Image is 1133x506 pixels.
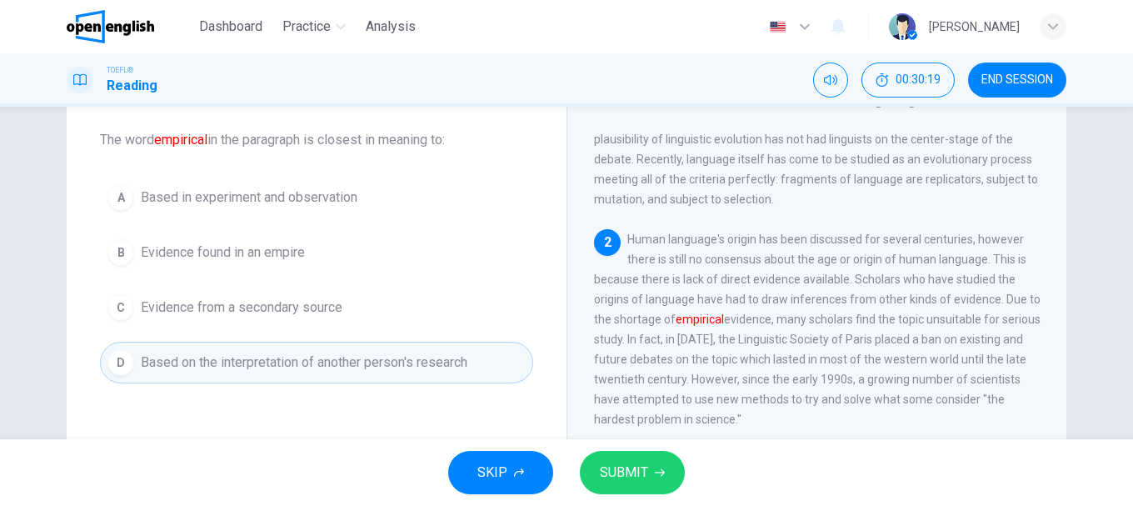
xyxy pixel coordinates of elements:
[600,461,648,484] span: SUBMIT
[889,13,916,40] img: Profile picture
[107,349,134,376] div: D
[141,243,305,263] span: Evidence found in an empire
[107,239,134,266] div: B
[100,342,533,383] button: DBased on the interpretation of another person's research
[282,17,331,37] span: Practice
[141,188,357,208] span: Based in experiment and observation
[968,63,1066,98] button: END SESSION
[448,451,553,494] button: SKIP
[141,353,467,373] span: Based on the interpretation of another person's research
[366,17,416,37] span: Analysis
[107,64,133,76] span: TOEFL®
[107,294,134,321] div: C
[107,184,134,211] div: A
[67,10,154,43] img: OpenEnglish logo
[477,461,507,484] span: SKIP
[192,12,269,42] button: Dashboard
[107,76,157,96] h1: Reading
[100,177,533,218] button: ABased in experiment and observation
[767,21,788,33] img: en
[100,287,533,328] button: CEvidence from a secondary source
[896,73,941,87] span: 00:30:19
[154,132,207,148] font: empirical
[580,451,685,494] button: SUBMIT
[359,12,422,42] button: Analysis
[276,12,352,42] button: Practice
[676,313,724,326] font: empirical
[813,63,848,98] div: Mute
[141,298,342,318] span: Evidence from a secondary source
[100,130,533,150] span: The word in the paragraph is closest in meaning to:
[594,233,1041,426] span: Human language's origin has been discussed for several centuries, however there is still no conse...
[67,10,192,43] a: OpenEnglish logo
[981,73,1053,87] span: END SESSION
[594,229,621,256] div: 2
[100,232,533,273] button: BEvidence found in an empire
[861,63,955,98] button: 00:30:19
[199,17,262,37] span: Dashboard
[929,17,1020,37] div: [PERSON_NAME]
[861,63,955,98] div: Hide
